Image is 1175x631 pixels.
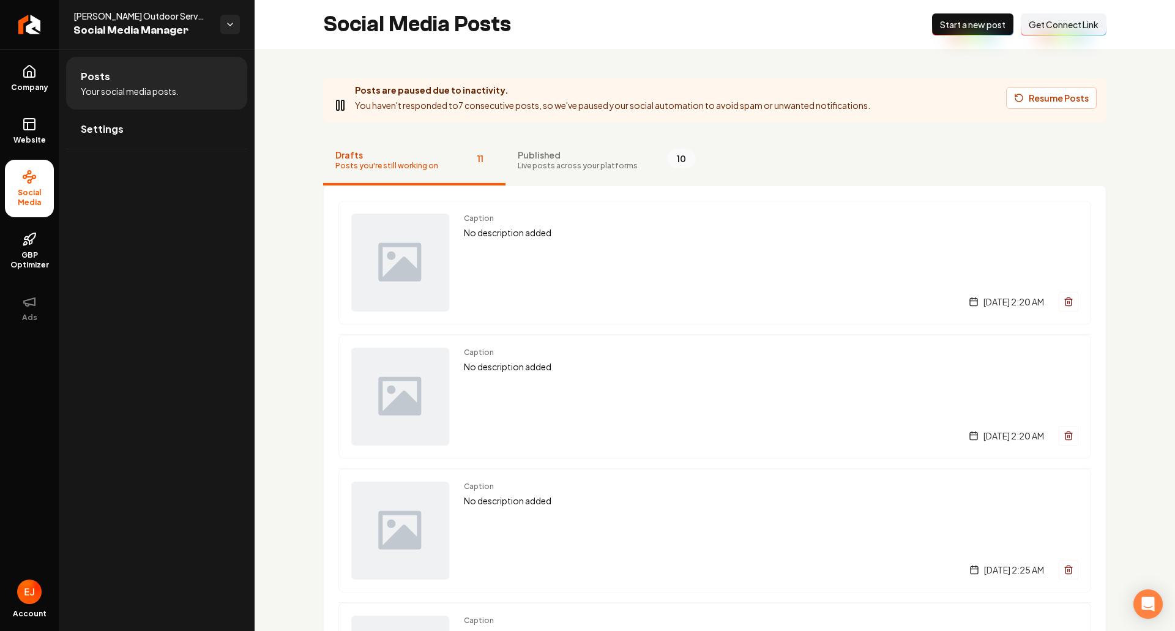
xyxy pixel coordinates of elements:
[464,360,1078,374] p: No description added
[5,107,54,155] a: Website
[73,22,211,39] span: Social Media Manager
[338,468,1091,592] a: Post previewCaptionNo description added[DATE] 2:25 AM
[355,84,509,95] strong: Posts are paused due to inactivity.
[505,136,708,185] button: PublishedLive posts across your platforms10
[351,482,449,580] img: Post preview
[1021,13,1106,35] button: Get Connect Link
[1029,18,1099,31] span: Get Connect Link
[66,110,247,149] a: Settings
[932,13,1013,35] button: Start a new post
[5,285,54,332] button: Ads
[17,313,42,323] span: Ads
[464,616,1078,625] span: Caption
[338,201,1091,324] a: Post previewCaptionNo description added[DATE] 2:20 AM
[17,580,42,604] img: Eduard Joers
[5,54,54,102] a: Company
[17,580,42,604] button: Open user button
[323,136,505,185] button: DraftsPosts you're still working on11
[464,214,1078,223] span: Caption
[81,122,124,136] span: Settings
[464,348,1078,357] span: Caption
[983,296,1044,308] span: [DATE] 2:20 AM
[351,348,449,446] img: Post preview
[667,149,696,168] span: 10
[518,161,638,171] span: Live posts across your platforms
[464,494,1078,508] p: No description added
[984,564,1044,576] span: [DATE] 2:25 AM
[323,136,1106,185] nav: Tabs
[81,85,179,97] span: Your social media posts.
[1133,589,1163,619] div: Open Intercom Messenger
[468,149,493,168] span: 11
[940,18,1005,31] span: Start a new post
[351,214,449,312] img: Post preview
[464,226,1078,240] p: No description added
[1006,87,1097,109] button: Resume Posts
[5,188,54,207] span: Social Media
[18,15,41,34] img: Rebolt Logo
[983,430,1044,442] span: [DATE] 2:20 AM
[9,135,51,145] span: Website
[5,250,54,270] span: GBP Optimizer
[464,482,1078,491] span: Caption
[81,69,110,84] span: Posts
[335,161,438,171] span: Posts you're still working on
[355,99,870,113] p: You haven't responded to 7 consecutive posts, so we've paused your social automation to avoid spa...
[5,222,54,280] a: GBP Optimizer
[6,83,53,92] span: Company
[335,149,438,161] span: Drafts
[13,609,47,619] span: Account
[518,149,638,161] span: Published
[323,12,511,37] h2: Social Media Posts
[73,10,211,22] span: [PERSON_NAME] Outdoor Services
[338,334,1091,458] a: Post previewCaptionNo description added[DATE] 2:20 AM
